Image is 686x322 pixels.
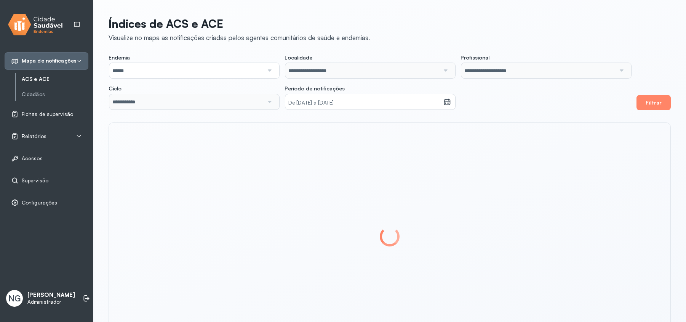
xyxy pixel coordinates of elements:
[27,291,75,299] p: [PERSON_NAME]
[22,200,57,206] span: Configurações
[22,90,88,99] a: Cidadãos
[8,293,21,303] span: NG
[22,74,88,84] a: ACS e ACE
[11,199,82,206] a: Configurações
[22,91,88,98] a: Cidadãos
[22,58,77,64] span: Mapa de notificações
[11,155,82,162] a: Acessos
[22,133,46,140] span: Relatórios
[22,76,88,82] a: ACS e ACE
[109,54,130,61] span: Endemia
[109,17,370,31] p: Índices de ACS e ACE
[461,54,489,61] span: Profissional
[27,299,75,305] p: Administrador
[285,54,312,61] span: Localidade
[285,85,345,92] span: Período de notificações
[22,155,43,162] span: Acessos
[11,177,82,184] a: Supervisão
[11,110,82,118] a: Fichas de supervisão
[109,34,370,42] div: Visualize no mapa as notificações criadas pelos agentes comunitários de saúde e endemias.
[22,177,48,184] span: Supervisão
[288,99,440,107] small: De [DATE] a [DATE]
[8,12,63,37] img: logo.svg
[109,85,122,92] span: Ciclo
[22,111,73,118] span: Fichas de supervisão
